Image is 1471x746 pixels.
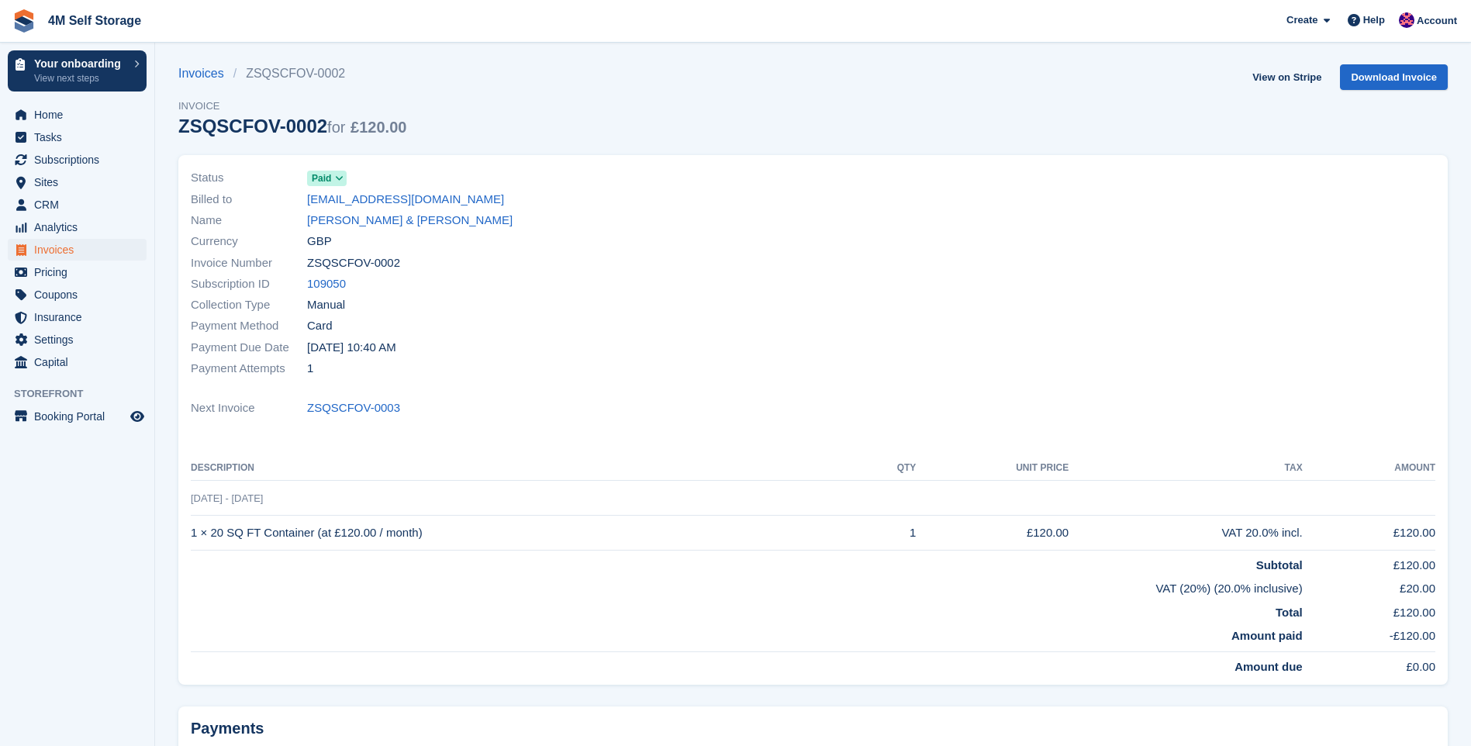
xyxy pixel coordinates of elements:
[312,171,331,185] span: Paid
[8,406,147,427] a: menu
[34,261,127,283] span: Pricing
[191,317,307,335] span: Payment Method
[861,516,916,551] td: 1
[34,126,127,148] span: Tasks
[8,239,147,261] a: menu
[307,296,345,314] span: Manual
[191,212,307,230] span: Name
[307,191,504,209] a: [EMAIL_ADDRESS][DOMAIN_NAME]
[178,64,406,83] nav: breadcrumbs
[1340,64,1448,90] a: Download Invoice
[327,119,345,136] span: for
[8,50,147,92] a: Your onboarding View next steps
[1399,12,1414,28] img: Caroline Betsworth
[1303,516,1435,551] td: £120.00
[1246,64,1328,90] a: View on Stripe
[191,516,861,551] td: 1 × 20 SQ FT Container (at £120.00 / month)
[1417,13,1457,29] span: Account
[128,407,147,426] a: Preview store
[8,149,147,171] a: menu
[34,71,126,85] p: View next steps
[1303,621,1435,651] td: -£120.00
[8,216,147,238] a: menu
[350,119,406,136] span: £120.00
[1234,660,1303,673] strong: Amount due
[178,116,406,136] div: ZSQSCFOV-0002
[34,58,126,69] p: Your onboarding
[178,98,406,114] span: Invoice
[1231,629,1303,642] strong: Amount paid
[307,169,347,187] a: Paid
[34,284,127,306] span: Coupons
[34,239,127,261] span: Invoices
[8,126,147,148] a: menu
[191,275,307,293] span: Subscription ID
[307,254,400,272] span: ZSQSCFOV-0002
[307,233,332,250] span: GBP
[42,8,147,33] a: 4M Self Storage
[191,456,861,481] th: Description
[12,9,36,33] img: stora-icon-8386f47178a22dfd0bd8f6a31ec36ba5ce8667c1dd55bd0f319d3a0aa187defe.svg
[191,191,307,209] span: Billed to
[1276,606,1303,619] strong: Total
[34,149,127,171] span: Subscriptions
[307,399,400,417] a: ZSQSCFOV-0003
[916,516,1069,551] td: £120.00
[191,360,307,378] span: Payment Attempts
[191,233,307,250] span: Currency
[34,171,127,193] span: Sites
[8,171,147,193] a: menu
[191,719,1435,738] h2: Payments
[307,360,313,378] span: 1
[178,64,233,83] a: Invoices
[34,216,127,238] span: Analytics
[34,104,127,126] span: Home
[1256,558,1303,572] strong: Subtotal
[1069,456,1303,481] th: Tax
[307,275,346,293] a: 109050
[8,329,147,351] a: menu
[1303,456,1435,481] th: Amount
[14,386,154,402] span: Storefront
[191,254,307,272] span: Invoice Number
[191,296,307,314] span: Collection Type
[8,284,147,306] a: menu
[1363,12,1385,28] span: Help
[861,456,916,481] th: QTY
[191,169,307,187] span: Status
[1286,12,1317,28] span: Create
[34,194,127,216] span: CRM
[1303,550,1435,574] td: £120.00
[1069,524,1303,542] div: VAT 20.0% incl.
[1303,651,1435,675] td: £0.00
[8,194,147,216] a: menu
[191,574,1303,598] td: VAT (20%) (20.0% inclusive)
[8,104,147,126] a: menu
[8,261,147,283] a: menu
[34,329,127,351] span: Settings
[1303,598,1435,622] td: £120.00
[8,306,147,328] a: menu
[34,351,127,373] span: Capital
[307,317,333,335] span: Card
[916,456,1069,481] th: Unit Price
[191,399,307,417] span: Next Invoice
[1303,574,1435,598] td: £20.00
[34,406,127,427] span: Booking Portal
[307,212,513,230] a: [PERSON_NAME] & [PERSON_NAME]
[34,306,127,328] span: Insurance
[191,339,307,357] span: Payment Due Date
[307,339,396,357] time: 2025-09-20 09:40:44 UTC
[8,351,147,373] a: menu
[191,492,263,504] span: [DATE] - [DATE]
